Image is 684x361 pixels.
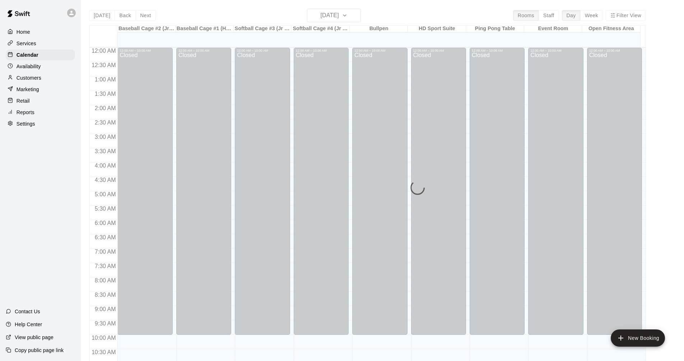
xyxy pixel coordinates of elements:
a: Marketing [6,84,75,95]
div: 12:00 AM – 10:00 AM: Closed [411,48,466,335]
div: 12:00 AM – 10:00 AM: Closed [528,48,583,335]
span: 5:00 AM [93,191,118,197]
p: Customers [17,74,41,81]
div: 12:00 AM – 10:00 AM: Closed [117,48,172,335]
div: Closed [413,52,464,337]
span: 4:30 AM [93,177,118,183]
p: Copy public page link [15,347,64,354]
div: Softball Cage #4 (Jr Hack Attack) [292,25,350,32]
a: Services [6,38,75,49]
div: 12:00 AM – 10:00 AM [354,49,405,52]
span: 5:30 AM [93,206,118,212]
div: 12:00 AM – 10:00 AM [413,49,464,52]
div: Closed [530,52,581,337]
p: Availability [17,63,41,70]
div: 12:00 AM – 10:00 AM [178,49,229,52]
div: 12:00 AM – 10:00 AM [589,49,640,52]
a: Calendar [6,50,75,60]
p: Help Center [15,321,42,328]
p: Reports [17,109,34,116]
span: 3:00 AM [93,134,118,140]
span: 6:30 AM [93,234,118,240]
div: Baseball Cage #1 (Hack Attack) [176,25,234,32]
div: 12:00 AM – 10:00 AM: Closed [352,48,407,335]
a: Retail [6,95,75,106]
span: 9:00 AM [93,306,118,312]
span: 6:00 AM [93,220,118,226]
div: Closed [472,52,522,337]
div: 12:00 AM – 10:00 AM [120,49,170,52]
a: Reports [6,107,75,118]
p: Calendar [17,51,38,58]
div: 12:00 AM – 10:00 AM: Closed [235,48,290,335]
a: Settings [6,118,75,129]
div: Softball Cage #3 (Jr Hack Attack) [234,25,292,32]
p: View public page [15,334,53,341]
p: Retail [17,97,30,104]
div: Closed [237,52,288,337]
span: 10:30 AM [90,349,118,355]
div: HD Sport Suite [408,25,466,32]
p: Services [17,40,36,47]
div: 12:00 AM – 10:00 AM [530,49,581,52]
p: Home [17,28,30,36]
span: 7:30 AM [93,263,118,269]
div: Closed [589,52,640,337]
p: Marketing [17,86,39,93]
a: Availability [6,61,75,72]
div: Closed [178,52,229,337]
span: 8:30 AM [93,292,118,298]
span: 7:00 AM [93,249,118,255]
div: Baseball Cage #2 (Jr Hack Attack) [117,25,176,32]
div: Closed [296,52,346,337]
div: 12:00 AM – 10:00 AM: Closed [294,48,349,335]
p: Settings [17,120,35,127]
span: 3:30 AM [93,148,118,154]
span: 9:30 AM [93,320,118,327]
span: 12:00 AM [90,48,118,54]
span: 4:00 AM [93,163,118,169]
span: 2:00 AM [93,105,118,111]
button: add [611,329,665,347]
span: 2:30 AM [93,119,118,126]
div: 12:00 AM – 10:00 AM [472,49,522,52]
p: Contact Us [15,308,40,315]
div: 12:00 AM – 10:00 AM: Closed [587,48,642,335]
div: Bullpen [350,25,408,32]
div: Closed [120,52,170,337]
a: Customers [6,72,75,83]
div: Event Room [524,25,582,32]
span: 12:30 AM [90,62,118,68]
span: 1:30 AM [93,91,118,97]
a: Home [6,27,75,37]
div: 12:00 AM – 10:00 AM [296,49,346,52]
div: Closed [354,52,405,337]
div: 12:00 AM – 10:00 AM: Closed [470,48,525,335]
div: Open Fitness Area [582,25,640,32]
span: 8:00 AM [93,277,118,283]
div: Ping Pong Table [466,25,524,32]
span: 10:00 AM [90,335,118,341]
span: 1:00 AM [93,76,118,83]
div: 12:00 AM – 10:00 AM: Closed [176,48,231,335]
div: 12:00 AM – 10:00 AM [237,49,288,52]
